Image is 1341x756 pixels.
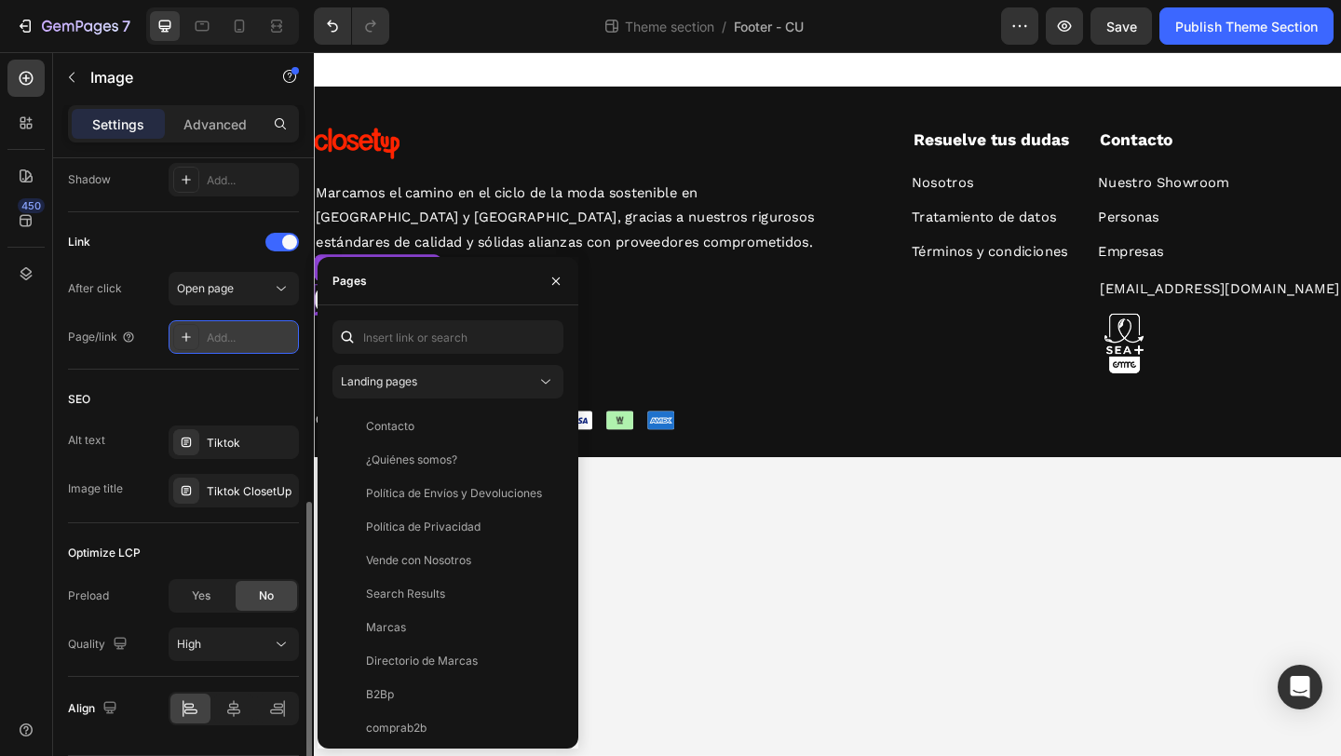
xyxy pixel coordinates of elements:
[853,274,909,359] img: gempages_500468636805235485-49befa50-f4a9-4889-b17b-e370bbee584b.png
[207,172,294,189] div: Add...
[366,653,478,669] div: Directorio de Marcas
[318,390,347,411] img: Alt Image
[1175,17,1318,36] div: Publish Theme Section
[68,280,122,297] div: After click
[341,374,417,388] span: Landing pages
[366,619,406,636] div: Marcas
[853,167,919,194] p: Personas
[68,432,105,449] div: Alt text
[853,209,924,224] a: Empresas
[853,204,924,231] p: Empresas
[1106,19,1137,34] span: Save
[68,696,121,722] div: Align
[366,552,471,569] div: Vende con Nosotros
[7,7,139,45] button: 7
[207,435,294,452] div: Tiktok
[177,637,201,651] span: High
[68,171,111,188] div: Shadow
[1090,7,1152,45] button: Save
[366,418,414,435] div: Contacto
[68,391,90,408] div: SEO
[207,330,294,346] div: Add...
[18,198,45,213] div: 450
[366,485,542,502] div: Política de Envíos y Devoluciones
[169,628,299,661] button: High
[366,686,394,703] div: B2Bp
[650,82,823,109] h2: Resuelve tus dudas
[68,545,141,561] div: Optimize LCP
[332,273,367,290] div: Pages
[2,391,152,410] p: Copyright © 2024 ClosetUp
[177,281,234,295] span: Open page
[192,587,210,604] span: Yes
[68,329,136,345] div: Page/link
[650,172,807,187] a: Tratamiento de datos
[90,66,249,88] p: Image
[68,587,109,604] div: Preload
[853,135,996,150] a: Nuestro Showroom
[183,115,247,134] p: Advanced
[650,135,717,150] a: Nosotros
[183,390,213,411] img: Tiktok
[650,204,819,231] div: Términos y condiciones
[228,390,258,411] img: Alt Image
[259,587,274,604] span: No
[722,17,726,36] span: /
[734,17,804,36] span: Footer - CU
[92,115,144,134] p: Settings
[68,234,90,250] div: Link
[68,480,123,497] div: Image title
[68,632,131,657] div: Quality
[621,17,718,36] span: Theme section
[853,172,919,187] a: Personas
[853,129,996,156] p: Nuestro Showroom
[650,167,807,194] p: Tratamiento de datos
[366,586,445,602] div: Search Results
[169,272,299,305] button: Open page
[366,452,457,468] div: ¿Quiénes somos?
[366,720,427,736] div: comprab2b
[650,129,717,156] p: Nosotros
[1159,7,1334,45] button: Publish Theme Section
[650,209,819,224] a: Términos y condiciones
[853,82,1117,109] h2: Contacto
[366,519,481,535] div: Política de Privacidad
[1278,665,1322,709] div: Open Intercom Messenger
[207,483,294,500] div: Tiktok ClosetUp
[122,15,130,37] p: 7
[332,365,563,398] button: Landing pages
[314,52,1341,756] iframe: Design area
[273,390,303,411] img: Alt Image
[332,320,563,354] input: Insert link or search
[362,390,392,411] img: Alt Image
[314,7,389,45] div: Undo/Redo
[855,245,1116,272] p: [EMAIL_ADDRESS][DOMAIN_NAME]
